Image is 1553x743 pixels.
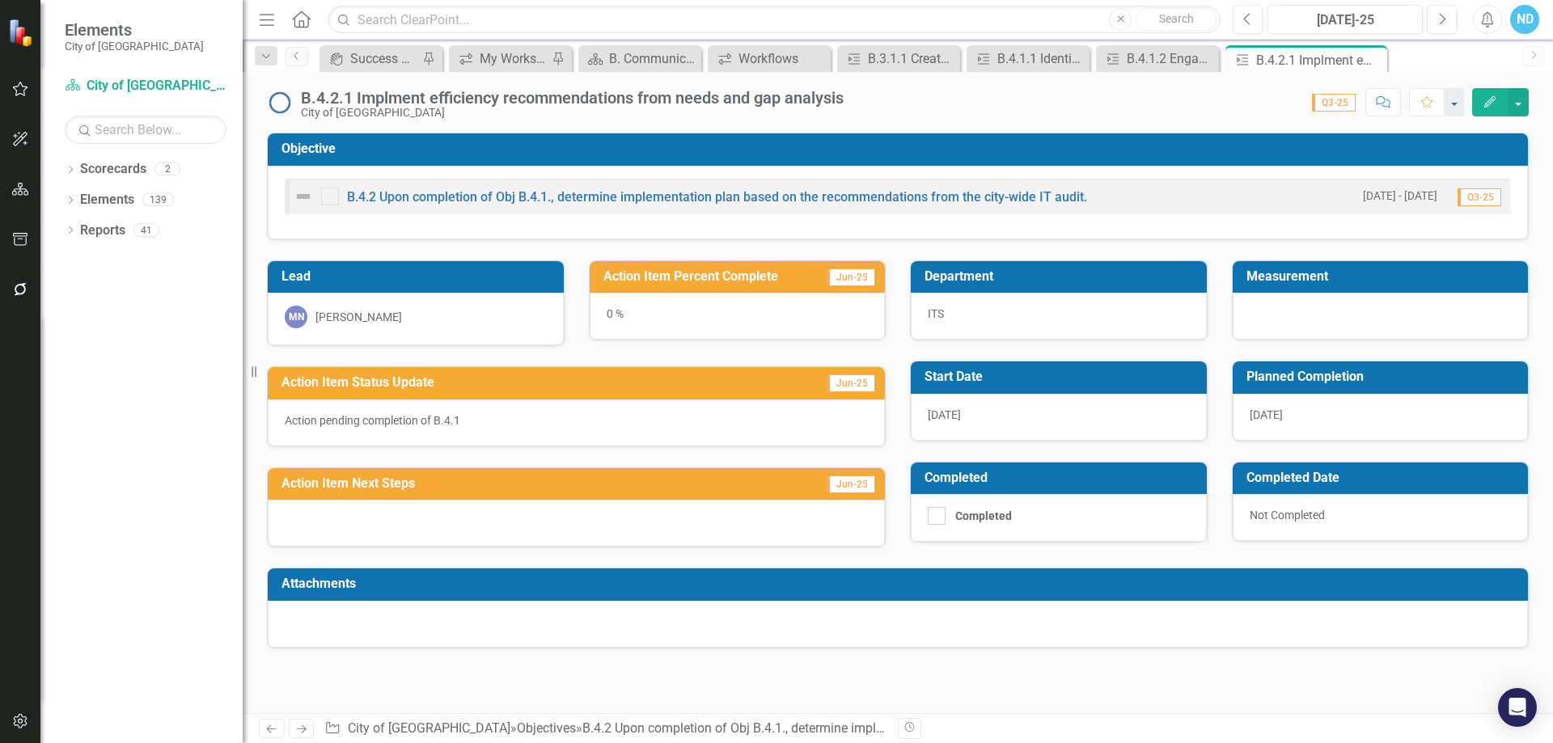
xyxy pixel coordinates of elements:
span: Jun-25 [827,374,875,392]
div: Not Completed [1233,494,1529,541]
span: [DATE] [928,408,961,421]
div: B.3.1.1 Create Roadmap to strategically identify locations for Wi-Fi [868,49,956,69]
div: My Workspace [480,49,548,69]
span: Elements [65,20,204,40]
a: Scorecards [80,160,146,179]
small: [DATE] - [DATE] [1363,188,1437,204]
img: ClearPoint Strategy [8,19,36,47]
button: ND [1510,5,1539,34]
span: Jun-25 [827,475,875,493]
h3: Completed Date [1246,471,1521,485]
h3: Attachments [281,576,1520,591]
a: City of [GEOGRAPHIC_DATA] [348,720,510,736]
a: Elements [80,191,134,209]
div: City of [GEOGRAPHIC_DATA] [301,107,844,119]
input: Search ClearPoint... [328,6,1221,34]
div: Success Portal [350,49,418,69]
a: B.3.1.1 Create Roadmap to strategically identify locations for Wi-Fi [841,49,956,69]
a: Objectives [517,720,576,736]
div: B.4.2.1 Implment efficiency recommendations from needs and gap analysis [1256,50,1383,70]
div: MN [285,306,307,328]
h3: Objective [281,141,1520,156]
a: B.4.2 Upon completion of Obj B.4.1., determine implementation plan based on the recommendations f... [347,189,1087,205]
div: B.4.1.2 Engage a business analyst to review departmental workflows & business process [1127,49,1215,69]
small: City of [GEOGRAPHIC_DATA] [65,40,204,53]
a: Success Portal [324,49,418,69]
span: ITS [928,307,944,320]
a: B.4.1.1 Identify/address siloed/legacy systems [971,49,1085,69]
img: Not Defined [294,187,313,206]
div: » » » [324,720,886,738]
button: Search [1136,8,1217,31]
h3: Completed [925,471,1199,485]
span: Q3-25 [1312,94,1356,112]
h3: Action Item Status Update [281,375,730,390]
h3: Planned Completion [1246,369,1521,384]
a: B. Communications and Technology [582,49,697,69]
span: Q3-25 [1458,188,1501,206]
h3: Start Date [925,369,1199,384]
img: Not Started [267,90,293,116]
div: [DATE]-25 [1273,11,1417,30]
div: 0 % [590,293,886,340]
a: City of [GEOGRAPHIC_DATA] [65,77,226,95]
a: My Workspace [453,49,548,69]
div: [PERSON_NAME] [315,309,402,325]
a: Reports [80,222,125,240]
span: Jun-25 [827,268,875,286]
div: B.4.1.1 Identify/address siloed/legacy systems [997,49,1085,69]
h3: Action Item Percent Complete [603,269,816,284]
div: Workflows [738,49,827,69]
p: Action pending completion of B.4.1 [285,412,868,428]
input: Search Below... [65,116,226,144]
div: 139 [142,193,174,207]
div: Open Intercom Messenger [1498,688,1537,727]
a: B.4.2 Upon completion of Obj B.4.1., determine implementation plan based on the recommendations f... [582,720,1308,736]
button: [DATE]-25 [1267,5,1423,34]
h3: Department [925,269,1199,284]
span: [DATE] [1250,408,1283,421]
a: B.4.1.2 Engage a business analyst to review departmental workflows & business process [1100,49,1215,69]
div: B. Communications and Technology [609,49,697,69]
h3: Lead [281,269,556,284]
a: Workflows [712,49,827,69]
h3: Measurement [1246,269,1521,284]
h3: Action Item Next Steps [281,476,714,491]
div: B.4.2.1 Implment efficiency recommendations from needs and gap analysis [301,89,844,107]
div: 2 [154,163,180,176]
span: Search [1159,12,1194,25]
div: 41 [133,223,159,237]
